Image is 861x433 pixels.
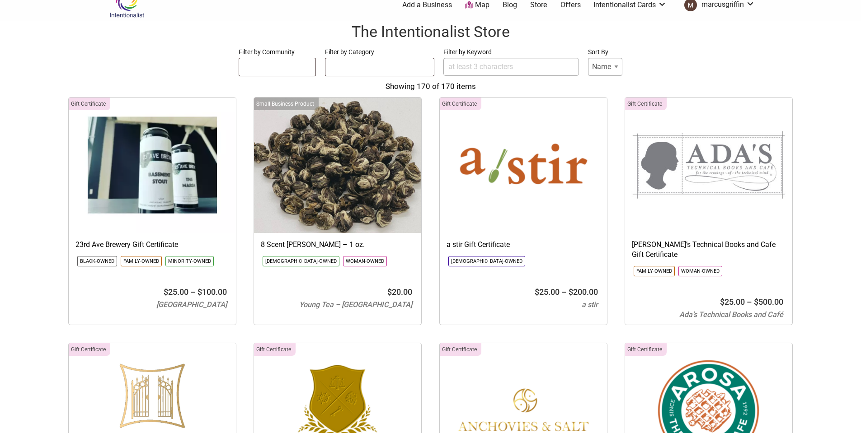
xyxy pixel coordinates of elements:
bdi: 200.00 [569,287,598,297]
bdi: 25.00 [720,297,745,307]
div: Click to show only this category [254,98,319,110]
bdi: 20.00 [387,287,412,297]
li: Click to show only this community [343,256,387,266]
li: Click to show only this community [634,266,675,276]
h3: a stir Gift Certificate [447,240,600,250]
div: Click to show only this category [440,343,481,356]
span: [GEOGRAPHIC_DATA] [156,300,227,309]
img: Adas Technical Books and Cafe Logo [625,98,792,233]
bdi: 25.00 [164,287,188,297]
label: Filter by Community [239,47,316,58]
span: – [747,297,752,307]
div: Showing 170 of 170 items [9,81,852,93]
span: – [190,287,196,297]
div: Click to show only this category [440,98,481,110]
h1: The Intentionalist Store [9,21,852,43]
span: $ [754,297,758,307]
span: Young Tea – [GEOGRAPHIC_DATA] [299,300,412,309]
div: Click to show only this category [625,343,667,356]
div: Click to show only this category [254,343,296,356]
span: Ada’s Technical Books and Café [679,310,783,319]
span: $ [164,287,168,297]
img: Young Tea 8 Scent Jasmine Green Pearl [254,98,421,233]
bdi: 100.00 [198,287,227,297]
li: Click to show only this community [165,256,214,266]
bdi: 25.00 [535,287,560,297]
div: Click to show only this category [625,98,667,110]
li: Click to show only this community [448,256,525,266]
li: Click to show only this community [678,266,722,276]
h3: [PERSON_NAME]’s Technical Books and Cafe Gift Certificate [632,240,786,260]
label: Filter by Category [325,47,434,58]
li: Click to show only this community [77,256,117,266]
span: $ [569,287,573,297]
span: $ [720,297,725,307]
span: $ [198,287,202,297]
li: Click to show only this community [263,256,339,266]
div: Click to show only this category [69,98,110,110]
li: Click to show only this community [121,256,162,266]
h3: 23rd Ave Brewery Gift Certificate [75,240,229,250]
span: $ [535,287,539,297]
h3: 8 Scent [PERSON_NAME] – 1 oz. [261,240,414,250]
span: a stir [582,300,598,309]
div: Click to show only this category [69,343,110,356]
input: at least 3 characters [443,58,579,76]
span: – [561,287,567,297]
bdi: 500.00 [754,297,783,307]
label: Sort By [588,47,622,58]
label: Filter by Keyword [443,47,579,58]
span: $ [387,287,392,297]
